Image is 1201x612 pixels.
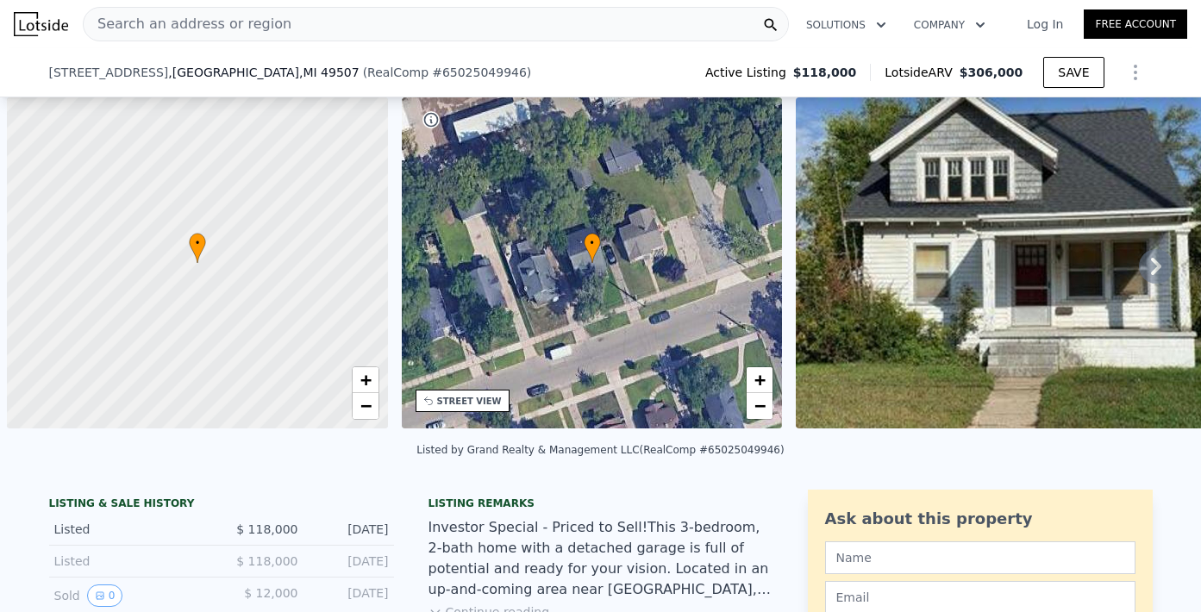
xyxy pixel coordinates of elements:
[428,517,773,600] div: Investor Special - Priced to Sell!This 3-bedroom, 2-bath home with a detached garage is full of p...
[54,553,208,570] div: Listed
[14,12,68,36] img: Lotside
[825,541,1135,574] input: Name
[705,64,793,81] span: Active Listing
[1118,55,1153,90] button: Show Options
[793,64,857,81] span: $118,000
[825,507,1135,531] div: Ask about this property
[312,521,389,538] div: [DATE]
[363,64,532,81] div: ( )
[360,369,371,390] span: +
[244,586,297,600] span: $ 12,000
[584,235,601,251] span: •
[236,522,297,536] span: $ 118,000
[312,553,389,570] div: [DATE]
[432,66,527,79] span: # 65025049946
[747,367,773,393] a: Zoom in
[168,64,359,81] span: , [GEOGRAPHIC_DATA]
[54,521,208,538] div: Listed
[416,444,784,456] div: Listed by Grand Realty & Management LLC (RealComp #65025049946)
[189,233,206,263] div: •
[49,496,394,514] div: LISTING & SALE HISTORY
[353,393,378,419] a: Zoom out
[367,66,428,79] span: RealComp
[353,367,378,393] a: Zoom in
[189,235,206,251] span: •
[1043,57,1104,88] button: SAVE
[792,9,900,41] button: Solutions
[1084,9,1187,39] a: Free Account
[54,584,208,607] div: Sold
[87,584,123,607] button: View historical data
[754,395,766,416] span: −
[49,64,169,81] span: [STREET_ADDRESS]
[312,584,389,607] div: [DATE]
[84,14,291,34] span: Search an address or region
[360,395,371,416] span: −
[960,66,1023,79] span: $306,000
[754,369,766,390] span: +
[747,393,773,419] a: Zoom out
[428,496,773,510] div: Listing remarks
[900,9,999,41] button: Company
[437,395,502,408] div: STREET VIEW
[1006,16,1084,33] a: Log In
[584,233,601,263] div: •
[236,554,297,568] span: $ 118,000
[299,66,360,79] span: , MI 49507
[885,64,959,81] span: Lotside ARV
